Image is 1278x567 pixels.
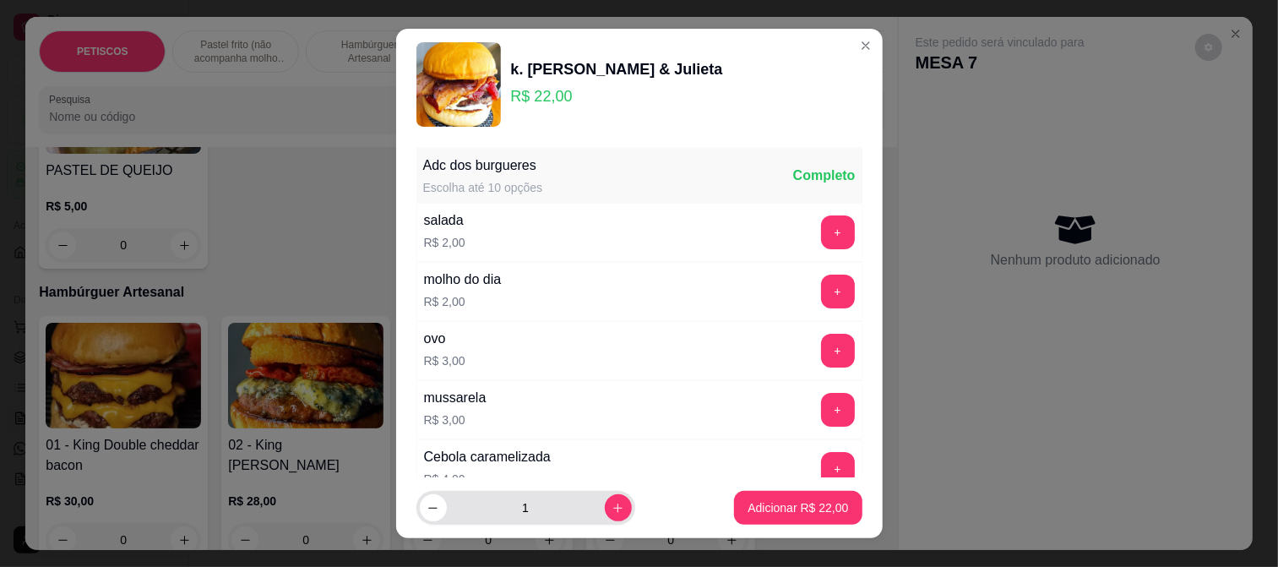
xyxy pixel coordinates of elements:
div: mussarela [424,388,487,408]
p: R$ 22,00 [511,85,723,108]
div: Escolha até 10 opções [423,179,543,196]
div: ovo [424,329,465,349]
p: R$ 3,00 [424,412,487,428]
div: molho do dia [424,270,502,290]
div: Adc dos burgueres [423,155,543,176]
p: R$ 2,00 [424,234,465,251]
button: add [821,393,855,427]
div: k. [PERSON_NAME] & Julieta [511,57,723,81]
button: Adicionar R$ 22,00 [734,491,862,525]
button: add [821,452,855,486]
button: increase-product-quantity [605,494,632,521]
button: decrease-product-quantity [420,494,447,521]
div: salada [424,210,465,231]
button: add [821,334,855,368]
p: R$ 2,00 [424,293,502,310]
button: Close [852,32,879,59]
button: add [821,215,855,249]
div: Completo [793,166,856,186]
div: Cebola caramelizada [424,447,551,467]
button: add [821,275,855,308]
p: R$ 4,00 [424,471,551,488]
p: Adicionar R$ 22,00 [748,499,848,516]
p: R$ 3,00 [424,352,465,369]
img: product-image [416,42,501,127]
